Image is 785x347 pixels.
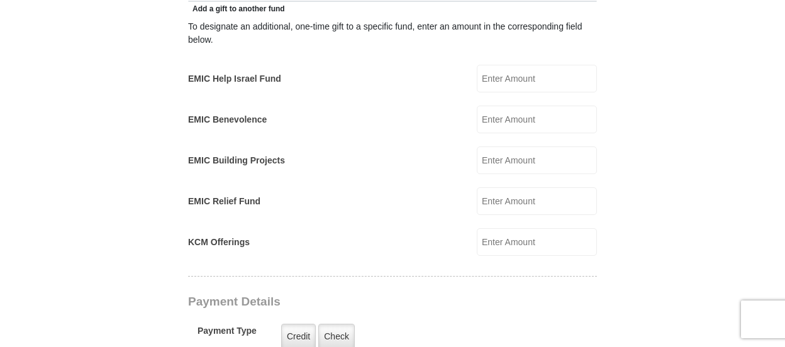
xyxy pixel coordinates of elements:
[188,113,267,126] label: EMIC Benevolence
[188,154,285,167] label: EMIC Building Projects
[188,236,250,249] label: KCM Offerings
[188,295,509,309] h3: Payment Details
[188,20,597,47] div: To designate an additional, one-time gift to a specific fund, enter an amount in the correspondin...
[477,106,597,133] input: Enter Amount
[188,72,281,85] label: EMIC Help Israel Fund
[477,65,597,92] input: Enter Amount
[477,187,597,215] input: Enter Amount
[188,195,260,208] label: EMIC Relief Fund
[477,146,597,174] input: Enter Amount
[188,4,285,13] span: Add a gift to another fund
[198,326,257,343] h5: Payment Type
[477,228,597,256] input: Enter Amount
